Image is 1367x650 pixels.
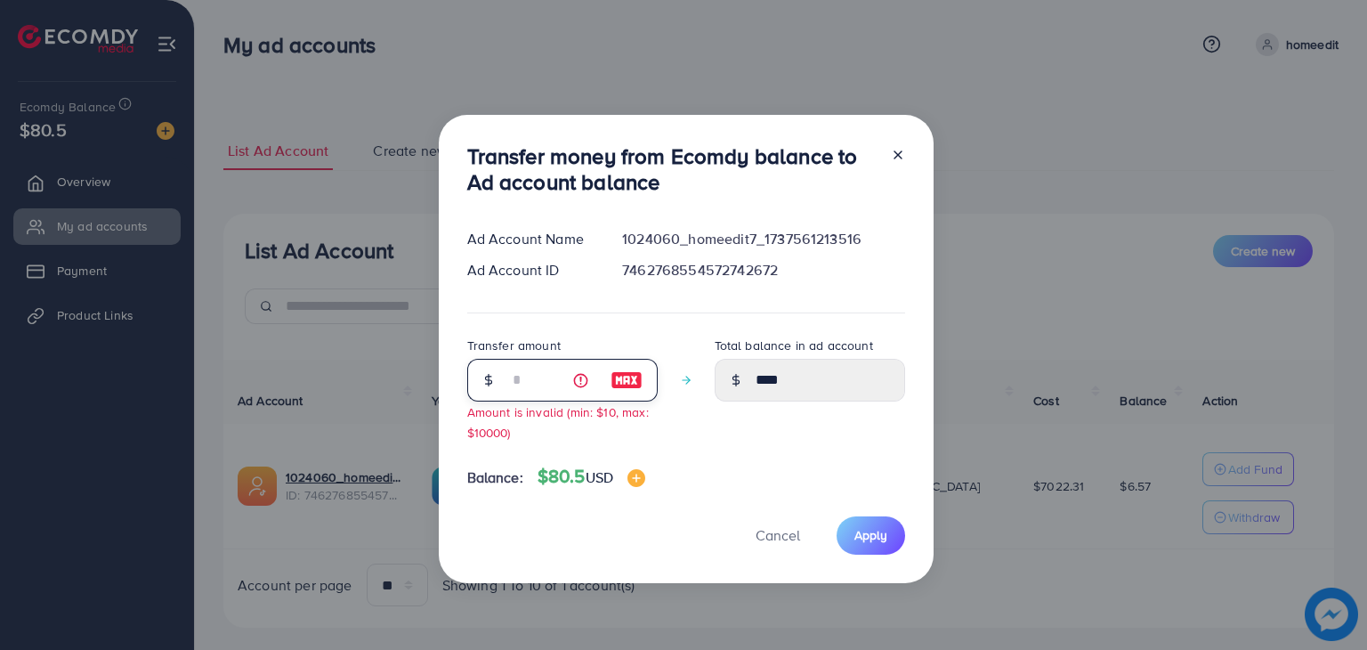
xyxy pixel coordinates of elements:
small: Amount is invalid (min: $10, max: $10000) [467,403,649,441]
label: Total balance in ad account [715,337,873,354]
span: Apply [854,526,887,544]
button: Apply [837,516,905,555]
img: image [611,370,643,391]
div: 1024060_homeedit7_1737561213516 [608,229,918,249]
span: USD [586,467,613,487]
img: image [627,469,645,487]
div: Ad Account ID [453,260,609,280]
h4: $80.5 [538,466,645,488]
button: Cancel [733,516,822,555]
div: Ad Account Name [453,229,609,249]
div: 7462768554572742672 [608,260,918,280]
span: Cancel [756,525,800,545]
label: Transfer amount [467,337,561,354]
h3: Transfer money from Ecomdy balance to Ad account balance [467,143,877,195]
span: Balance: [467,467,523,488]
